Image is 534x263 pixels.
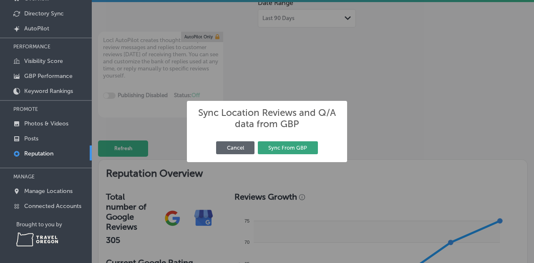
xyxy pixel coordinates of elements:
[16,221,92,228] p: Brought to you by
[24,188,73,195] p: Manage Locations
[193,107,341,130] h2: Sync Location Reviews and Q/A data from GBP
[24,25,49,32] p: AutoPilot
[216,141,254,154] button: Cancel
[24,88,73,95] p: Keyword Rankings
[24,203,81,210] p: Connected Accounts
[24,58,63,65] p: Visibility Score
[24,10,64,17] p: Directory Sync
[24,150,53,157] p: Reputation
[258,141,318,154] button: Sync From GBP
[24,73,73,80] p: GBP Performance
[24,135,38,142] p: Posts
[24,120,68,127] p: Photos & Videos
